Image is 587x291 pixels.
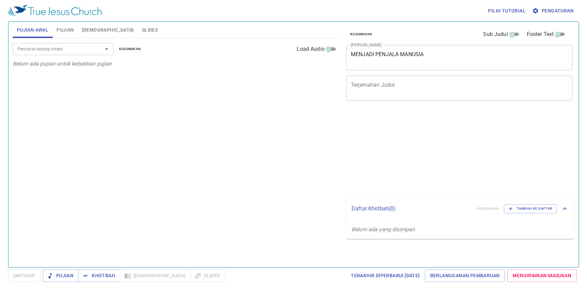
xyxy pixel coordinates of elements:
i: Belum ada yang disimpan [352,226,415,233]
span: [DEMOGRAPHIC_DATA] [82,26,134,34]
img: True Jesus Church [8,5,102,17]
span: Footer Text [527,30,554,38]
span: Pujian Awal [17,26,48,34]
i: Belum ada pujian untuk kebaktian pujian [13,60,112,67]
span: Load Audio [297,45,325,53]
button: Open [102,44,111,54]
button: Pujian [43,269,79,282]
span: Slides [142,26,158,34]
button: Pilih tutorial [485,5,528,17]
p: Daftar Khotbah ( 0 ) [352,205,472,213]
span: Berlangganan Pembaruan [430,272,500,280]
span: Tambah ke Daftar [508,206,552,212]
span: Mengirimkan Masukan [513,272,571,280]
span: Kosongkan [119,46,141,52]
span: Pengaturan [534,7,574,15]
a: Berlangganan Pembaruan [425,269,505,282]
button: Kosongkan [346,30,376,38]
span: Khotbah [84,272,115,280]
iframe: from-child [343,108,528,195]
span: Pujian [57,26,74,34]
span: Pujian [48,272,73,280]
a: Mengirimkan Masukan [507,269,577,282]
span: Kosongkan [350,31,372,37]
button: Pengaturan [531,5,576,17]
textarea: MENJADI PENJALA MANUSIA [351,51,568,64]
a: Terakhir Diperbarui [DATE] [348,269,422,282]
span: Terakhir Diperbarui [DATE] [351,272,419,280]
span: Pilih tutorial [488,7,525,15]
button: Khotbah [78,269,120,282]
div: Daftar Khotbah(0)KosongkanTambah ke Daftar [346,198,574,220]
button: Kosongkan [115,45,145,53]
button: Tambah ke Daftar [504,204,557,213]
span: Sub Judul [483,30,508,38]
